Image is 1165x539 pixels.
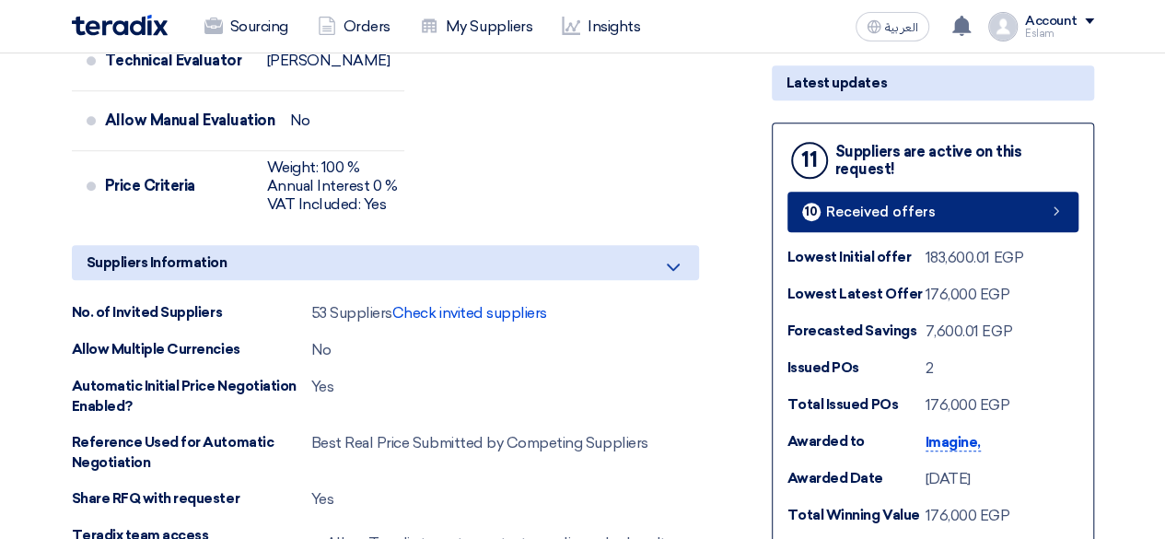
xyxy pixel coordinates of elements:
div: 53 Suppliers [311,302,547,324]
span: العربية [885,21,918,34]
div: 10 [802,203,821,221]
span: Check invited suppliers [392,304,547,322]
span: Imagine, [926,434,981,451]
a: 10 Received offers [787,192,1078,232]
button: العربية [856,12,929,41]
div: 2 [926,357,934,380]
div: Best Real Price Submitted by Competing Suppliers [311,432,648,454]
div: Annual Interest 0 % [267,177,398,195]
div: [PERSON_NAME] [267,52,390,70]
div: Awarded to [787,431,926,452]
a: Sourcing [190,6,303,47]
img: Teradix logo [72,15,168,36]
div: Awarded Date [787,468,926,489]
div: Weight: 100 % [267,158,398,177]
div: Total Issued POs [787,394,926,416]
div: Reference Used for Automatic Negotiation [72,432,311,474]
div: No [311,339,332,361]
div: 176,000 EGP [926,505,1010,527]
div: Lowest Latest Offer [787,284,926,305]
div: Allow Multiple Currencies [72,339,311,360]
div: Technical Evaluator [105,39,252,83]
div: Issued POs [787,357,926,379]
div: VAT Included: Yes [267,195,398,214]
div: Automatic Initial Price Negotiation Enabled? [72,376,311,417]
div: 11 [791,142,828,179]
div: [DATE] [926,468,971,490]
div: No [289,111,309,130]
div: 176,000 EGP [926,284,1010,306]
div: Allow Manual Evaluation [105,99,275,143]
div: Lowest Initial offer [787,247,926,268]
div: Latest updates [772,65,1094,100]
div: No. of Invited Suppliers [72,302,311,323]
div: Account [1025,14,1078,29]
div: Yes [311,376,334,398]
div: Total Winning Value [787,505,926,526]
div: Eslam [1025,29,1094,39]
div: Price Criteria [105,164,252,208]
div: Suppliers are active on this request! [835,143,1078,178]
div: Forecasted Savings [787,321,926,342]
div: 183,600.01 EGP [926,247,1023,269]
a: Insights [547,6,655,47]
span: Suppliers Information [87,252,227,273]
div: 7,600.01 EGP [926,321,1012,343]
div: Yes [311,488,334,510]
div: 176,000 EGP [926,394,1010,416]
a: Orders [303,6,405,47]
a: My Suppliers [405,6,547,47]
span: Received offers [826,205,936,219]
div: Share RFQ with requester [72,488,311,510]
img: profile_test.png [988,12,1018,41]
